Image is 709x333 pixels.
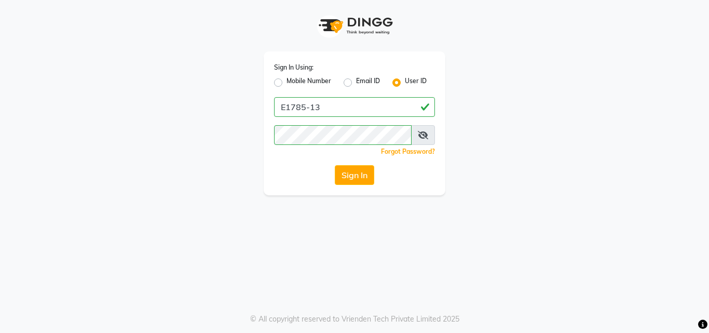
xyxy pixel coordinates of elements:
[381,148,435,155] a: Forgot Password?
[287,76,331,89] label: Mobile Number
[274,97,435,117] input: Username
[313,10,396,41] img: logo1.svg
[274,125,412,145] input: Username
[274,63,313,72] label: Sign In Using:
[405,76,427,89] label: User ID
[335,165,374,185] button: Sign In
[356,76,380,89] label: Email ID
